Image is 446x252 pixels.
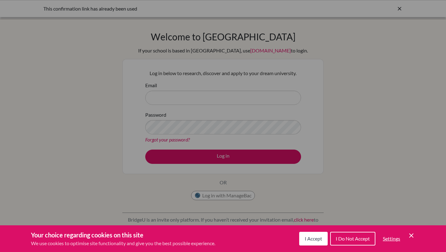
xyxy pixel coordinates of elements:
button: I Accept [299,232,328,245]
button: Settings [378,232,405,245]
button: Save and close [408,232,415,239]
button: I Do Not Accept [330,232,375,245]
h3: Your choice regarding cookies on this site [31,230,215,240]
span: I Do Not Accept [336,236,370,241]
span: I Accept [305,236,322,241]
span: Settings [383,236,400,241]
p: We use cookies to optimise site functionality and give you the best possible experience. [31,240,215,247]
